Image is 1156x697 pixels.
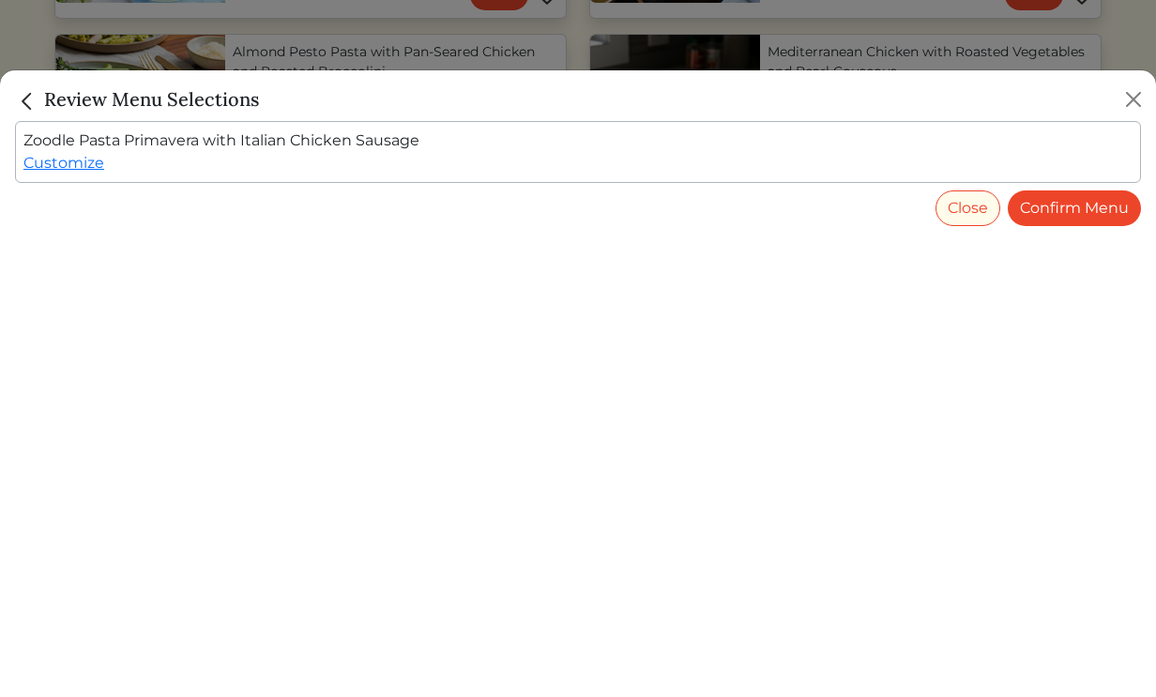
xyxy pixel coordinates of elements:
a: Confirm Menu [1008,190,1141,226]
a: Customize [23,154,104,172]
button: Close [935,190,1000,226]
img: back_caret-0738dc900bf9763b5e5a40894073b948e17d9601fd527fca9689b06ce300169f.svg [15,89,39,114]
a: Close [15,87,44,111]
div: Zoodle Pasta Primavera with Italian Chicken Sausage [15,121,1141,183]
button: Close [1118,84,1148,114]
h5: Review Menu Selections [15,85,259,114]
